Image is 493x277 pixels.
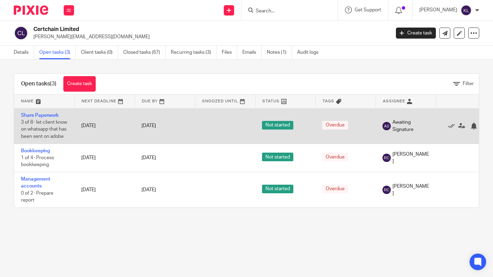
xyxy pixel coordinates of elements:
[39,46,76,59] a: Open tasks (3)
[262,153,293,161] span: Not started
[33,26,315,33] h2: Certchain Limited
[355,8,381,12] span: Get Support
[21,120,67,139] span: 3 of 8 · let client know on whatsapp that has been sent on adobe
[392,183,429,197] span: [PERSON_NAME]
[242,46,262,59] a: Emails
[21,80,56,88] h1: Open tasks
[396,28,436,39] a: Create task
[171,46,217,59] a: Recurring tasks (3)
[14,6,48,15] img: Pixie
[322,185,348,193] span: Overdue
[33,33,386,40] p: [PERSON_NAME][EMAIL_ADDRESS][DOMAIN_NAME]
[202,99,238,103] span: Snoozed Until
[141,187,156,192] span: [DATE]
[14,46,34,59] a: Details
[50,81,56,86] span: (3)
[463,81,474,86] span: Filter
[21,155,54,167] span: 1 of 4 · Process bookkeeping
[322,121,348,130] span: Overdue
[21,148,50,153] a: Bookkeeping
[262,99,280,103] span: Status
[14,26,28,40] img: svg%3E
[382,154,391,162] img: svg%3E
[448,122,458,129] a: Mark as done
[382,186,391,194] img: svg%3E
[392,151,429,165] span: [PERSON_NAME]
[141,155,156,160] span: [DATE]
[74,144,135,172] td: [DATE]
[74,108,135,144] td: [DATE]
[267,46,292,59] a: Notes (1)
[81,46,118,59] a: Client tasks (0)
[21,113,59,118] a: Share Paperwork
[262,185,293,193] span: Not started
[141,123,156,128] span: [DATE]
[297,46,324,59] a: Audit logs
[419,7,457,13] p: [PERSON_NAME]
[392,119,429,133] span: Awaiting Signature
[222,46,237,59] a: Files
[323,99,334,103] span: Tags
[21,177,50,188] a: Management accounts
[63,76,96,92] a: Create task
[21,191,53,203] span: 0 of 2 · Prepare report
[322,153,348,161] span: Overdue
[262,121,293,130] span: Not started
[123,46,166,59] a: Closed tasks (67)
[74,172,135,207] td: [DATE]
[255,8,317,14] input: Search
[461,5,472,16] img: svg%3E
[382,122,391,130] img: svg%3E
